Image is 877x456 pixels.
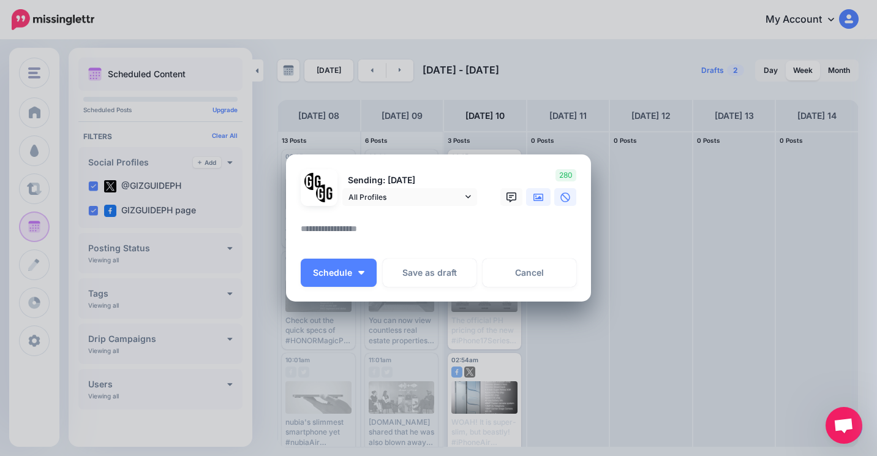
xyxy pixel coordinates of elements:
span: All Profiles [348,191,462,203]
span: 280 [555,169,576,181]
a: Cancel [483,259,576,287]
img: arrow-down-white.png [358,271,364,275]
span: Schedule [313,268,352,277]
a: All Profiles [342,188,477,206]
img: 353459792_649996473822713_4483302954317148903_n-bsa138318.png [304,173,322,191]
button: Save as draft [383,259,476,287]
img: JT5sWCfR-79925.png [316,184,334,202]
button: Schedule [301,259,377,287]
p: Sending: [DATE] [342,173,477,188]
